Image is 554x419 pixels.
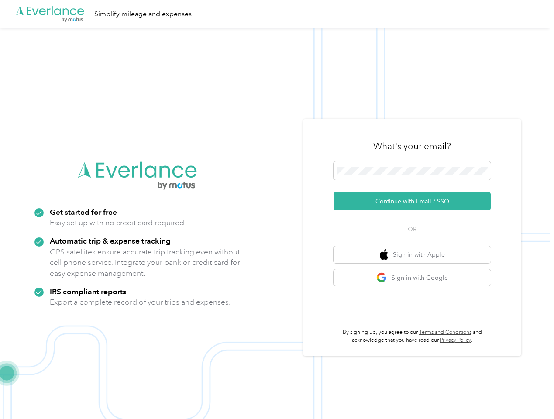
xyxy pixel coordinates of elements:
strong: Automatic trip & expense tracking [50,236,171,245]
span: OR [397,225,427,234]
a: Terms and Conditions [419,329,471,336]
p: By signing up, you agree to our and acknowledge that you have read our . [334,329,491,344]
p: Easy set up with no credit card required [50,217,184,228]
img: google logo [376,272,387,283]
button: google logoSign in with Google [334,269,491,286]
button: apple logoSign in with Apple [334,246,491,263]
h3: What's your email? [373,140,451,152]
button: Continue with Email / SSO [334,192,491,210]
div: Simplify mileage and expenses [94,9,192,20]
img: apple logo [380,249,389,260]
strong: IRS compliant reports [50,287,126,296]
strong: Get started for free [50,207,117,216]
p: GPS satellites ensure accurate trip tracking even without cell phone service. Integrate your bank... [50,247,241,279]
p: Export a complete record of your trips and expenses. [50,297,231,308]
a: Privacy Policy [440,337,471,343]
